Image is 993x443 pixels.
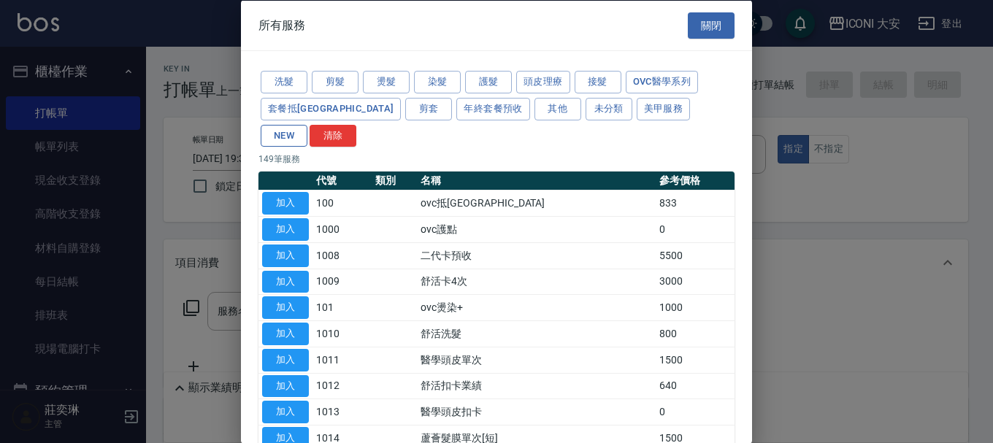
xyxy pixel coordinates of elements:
[313,216,372,242] td: 1000
[261,71,307,93] button: 洗髮
[313,190,372,216] td: 100
[372,172,417,190] th: 類別
[313,347,372,373] td: 1011
[414,71,461,93] button: 染髮
[313,269,372,295] td: 1009
[405,97,452,120] button: 剪套
[465,71,512,93] button: 護髮
[261,97,401,120] button: 套餐抵[GEOGRAPHIC_DATA]
[417,320,656,347] td: 舒活洗髮
[262,401,309,423] button: 加入
[262,323,309,345] button: 加入
[656,320,735,347] td: 800
[313,320,372,347] td: 1010
[262,192,309,215] button: 加入
[262,348,309,371] button: 加入
[417,294,656,320] td: ovc燙染+
[586,97,632,120] button: 未分類
[417,269,656,295] td: 舒活卡4次
[313,398,372,425] td: 1013
[417,172,656,190] th: 名稱
[417,373,656,399] td: 舒活扣卡業績
[258,153,735,166] p: 149 筆服務
[656,190,735,216] td: 833
[310,124,356,147] button: 清除
[637,97,691,120] button: 美甲服務
[688,12,735,39] button: 關閉
[656,216,735,242] td: 0
[456,97,529,120] button: 年終套餐預收
[417,216,656,242] td: ovc護點
[313,373,372,399] td: 1012
[656,172,735,190] th: 參考價格
[656,373,735,399] td: 640
[262,244,309,266] button: 加入
[262,374,309,397] button: 加入
[312,71,359,93] button: 剪髮
[417,347,656,373] td: 醫學頭皮單次
[417,242,656,269] td: 二代卡預收
[261,124,307,147] button: NEW
[626,71,699,93] button: ovc醫學系列
[656,242,735,269] td: 5500
[258,18,305,32] span: 所有服務
[417,398,656,425] td: 醫學頭皮扣卡
[313,294,372,320] td: 101
[417,190,656,216] td: ovc抵[GEOGRAPHIC_DATA]
[262,218,309,241] button: 加入
[262,270,309,293] button: 加入
[656,269,735,295] td: 3000
[262,296,309,319] button: 加入
[656,347,735,373] td: 1500
[313,172,372,190] th: 代號
[656,398,735,425] td: 0
[516,71,570,93] button: 頭皮理療
[534,97,581,120] button: 其他
[575,71,621,93] button: 接髮
[363,71,410,93] button: 燙髮
[656,294,735,320] td: 1000
[313,242,372,269] td: 1008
